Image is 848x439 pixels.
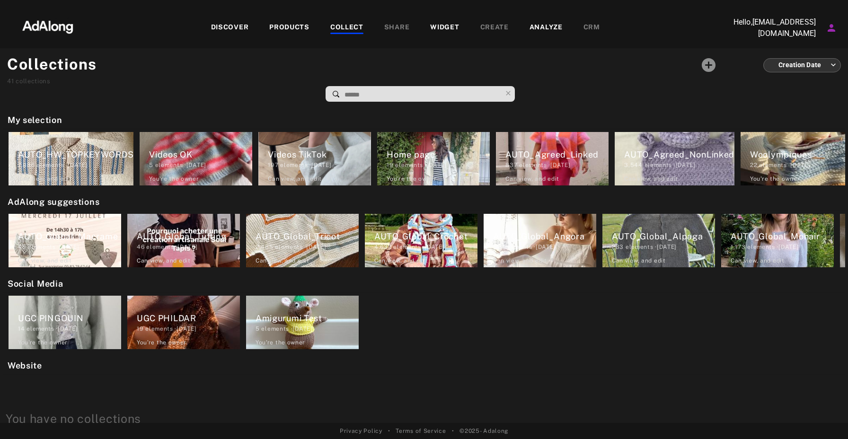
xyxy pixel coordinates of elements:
div: AUTO_Global_Crochet4,632 elements ·[DATE]Can view, and edit [362,211,480,270]
div: elements · [DATE] [256,325,359,333]
div: elements · [DATE] [493,243,596,251]
div: Can view , and edit [268,175,322,183]
span: 14 [18,325,25,332]
div: AUTO_Global_Macrame45 elements ·[DATE]Can view, and edit [6,211,124,270]
div: AUTO_Global_Mohair1,173 elements ·[DATE]Can view, and edit [718,211,837,270]
div: DISCOVER [211,22,249,34]
div: AUTO_Agreed_NonLinked3,544 elements ·[DATE]Can view, and edit [612,129,737,188]
div: Home page [387,148,490,161]
span: 19 [137,325,143,332]
div: AUTO_HW_TOPKEYWORDS [18,148,133,161]
span: 45 [18,244,26,250]
div: AUTO_Global_Tufting46 elements ·[DATE]Can view, and edit [124,211,243,270]
div: Creation Date [772,53,836,78]
div: Can view , and edit [731,256,785,265]
div: Videos TikTok197 elements ·[DATE]Can view, and edit [256,129,374,188]
span: 5 [256,325,260,332]
span: 197 [268,162,278,168]
div: PRODUCTS [269,22,309,34]
span: © 2025 - Adalong [459,427,508,435]
img: 63233d7d88ed69de3c212112c67096b6.png [6,12,89,40]
div: elements · [DATE] [149,161,252,169]
div: AUTO_Global_Alpaga233 elements ·[DATE]Can view, and edit [600,211,718,270]
p: Hello, [EMAIL_ADDRESS][DOMAIN_NAME] [721,17,816,39]
div: AUTO_Agreed_NonLinked [624,148,734,161]
div: AUTO_Agreed_Linked837 elements ·[DATE]Can view, and edit [493,129,611,188]
div: CREATE [480,22,509,34]
div: SHARE [384,22,410,34]
div: elements · [DATE] [505,161,609,169]
div: Widget de chat [801,394,848,439]
span: 5 [149,162,153,168]
div: UGC PINGOUIN14 elements ·[DATE]You're the owner [6,293,124,352]
div: Home page19 elements ·[DATE]You're the owner [374,129,493,188]
div: AUTO_Global_Crochet [374,230,477,243]
div: You're the owner [18,338,68,347]
div: elements · [DATE] [268,161,371,169]
div: UGC PINGOUIN [18,312,121,325]
div: WIDGET [430,22,459,34]
div: elements · [DATE] [387,161,490,169]
div: Can view , and edit [612,256,666,265]
span: 41 [7,78,14,85]
div: elements · [DATE] [18,161,133,169]
div: collections [7,77,97,86]
h2: AdAlong suggestions [8,195,845,208]
div: ANALYZE [530,22,563,34]
div: AUTO_Global_Tricot2,485 elements ·[DATE]Can view, and edit [243,211,362,270]
div: Amigurumi Test5 elements ·[DATE]You're the owner [243,293,362,352]
div: AUTO_Global_Mohair [731,230,834,243]
div: Can view , and edit [374,256,428,265]
h2: Website [8,359,845,372]
div: COLLECT [330,22,363,34]
div: You're the owner [750,175,800,183]
span: 4,632 [374,244,392,250]
div: Can view , and edit [18,175,72,183]
span: 1,173 [731,244,746,250]
div: AUTO_Agreed_Linked [505,148,609,161]
div: Can view , and edit [624,175,678,183]
h2: Social Media [8,277,845,290]
h1: Collections [7,53,97,76]
div: AUTO_Global_Angora118 elements ·[DATE]Can view, and edit [481,211,599,270]
div: elements · [DATE] [612,243,715,251]
div: Can view , and edit [18,256,72,265]
span: 118 [493,244,503,250]
div: Amigurumi Test [256,312,359,325]
div: elements · [DATE] [624,161,734,169]
button: Add a collecton [697,53,721,77]
div: CRM [583,22,600,34]
span: 837 [505,162,517,168]
div: AUTO_Global_Macrame [18,230,121,243]
a: Privacy Policy [340,427,382,435]
div: Videos TikTok [268,148,371,161]
div: AUTO_Global_Angora [493,230,596,243]
div: elements · [DATE] [731,243,834,251]
div: You're the owner [256,338,305,347]
div: elements · [DATE] [18,325,121,333]
span: 233 [612,244,624,250]
span: • [452,427,454,435]
div: Can view , and edit [493,256,547,265]
div: AUTO_Global_Tufting [137,230,240,243]
div: AUTO_Global_Alpaga [612,230,715,243]
div: You're the owner [387,175,436,183]
div: AUTO_HW_TOPKEYWORDS7,886 elements ·[DATE]Can view, and edit [6,129,136,188]
span: • [388,427,390,435]
span: 7,886 [18,162,35,168]
div: You're the owner [149,175,199,183]
div: Can view , and edit [137,256,191,265]
div: You're the owner [137,338,186,347]
div: UGC PHILDAR19 elements ·[DATE]You're the owner [124,293,243,352]
div: elements · [DATE] [18,243,121,251]
h2: My selection [8,114,845,126]
div: Can view , and edit [505,175,559,183]
div: elements · [DATE] [256,243,359,251]
div: Videos OK5 elements ·[DATE]You're the owner [137,129,255,188]
button: Account settings [823,20,839,36]
div: elements · [DATE] [137,325,240,333]
div: UGC PHILDAR [137,312,240,325]
div: Videos OK [149,148,252,161]
span: 46 [137,244,144,250]
span: 2,485 [256,244,274,250]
